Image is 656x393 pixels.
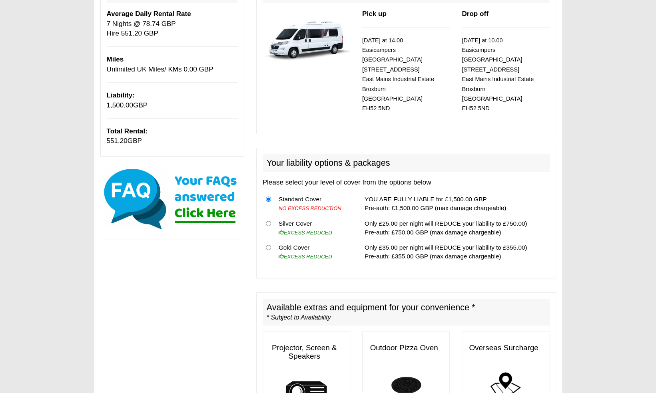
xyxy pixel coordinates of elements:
h3: Outdoor Pizza Oven [363,340,449,356]
p: GBP [107,127,238,146]
p: Unlimited UK Miles/ KMs 0.00 GBP [107,55,238,74]
img: 339.jpg [263,9,350,65]
b: Liability: [107,91,135,99]
small: [DATE] at 10.00 Easicampers [GEOGRAPHIC_DATA] [STREET_ADDRESS] East Mains Industrial Estate Broxb... [462,37,534,112]
b: Miles [107,56,124,63]
td: Only £25.00 per night will REDUCE your liability to £750.00) Pre-auth: £750.00 GBP (max damage ch... [361,216,550,240]
td: Silver Cover [275,216,352,240]
p: Please select your level of cover from the options below [263,178,550,187]
b: Drop off [462,10,488,18]
h3: Overseas Surcharge [462,340,549,356]
span: 1,500.00 [107,101,134,109]
img: Click here for our most common FAQs [100,167,244,231]
td: YOU ARE FULLY LIABLE for £1,500.00 GBP Pre-auth: £1,500.00 GBP (max damage chargeable) [361,192,550,216]
i: * Subject to Availability [267,314,331,321]
b: Average Daily Rental Rate [107,10,191,18]
td: Only £35.00 per night will REDUCE your liability to £355.00) Pre-auth: £355.00 GBP (max damage ch... [361,240,550,264]
i: EXCESS REDUCED [279,230,332,236]
small: [DATE] at 14.00 Easicampers [GEOGRAPHIC_DATA] [STREET_ADDRESS] East Mains Industrial Estate Broxb... [362,37,434,112]
h2: Your liability options & packages [263,154,550,172]
td: Standard Cover [275,192,352,216]
span: 551.20 [107,137,128,145]
h3: Projector, Screen & Speakers [263,340,350,365]
td: Gold Cover [275,240,352,264]
p: 7 Nights @ 78.74 GBP Hire 551.20 GBP [107,9,238,38]
h2: Available extras and equipment for your convenience * [263,299,550,326]
b: Total Rental: [107,127,148,135]
p: GBP [107,91,238,110]
i: EXCESS REDUCED [279,254,332,260]
b: Pick up [362,10,387,18]
i: NO EXCESS REDUCTION [279,205,341,211]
